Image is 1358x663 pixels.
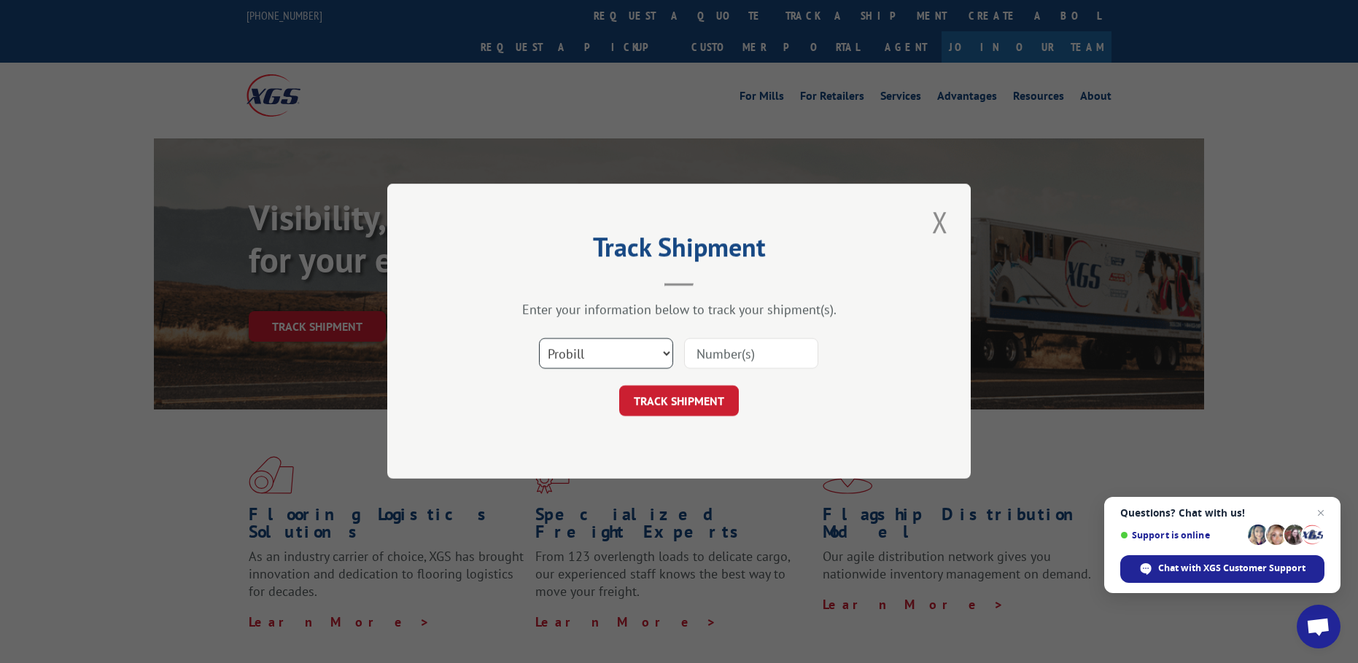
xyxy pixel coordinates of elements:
button: Close modal [928,202,952,242]
h2: Track Shipment [460,237,898,264]
div: Enter your information below to track your shipment(s). [460,302,898,318]
input: Number(s) [684,339,818,369]
span: Chat with XGS Customer Support [1120,555,1324,583]
span: Chat with XGS Customer Support [1158,562,1305,575]
a: Open chat [1297,605,1340,648]
span: Support is online [1120,530,1243,541]
span: Questions? Chat with us! [1120,507,1324,519]
button: TRACK SHIPMENT [619,386,739,417]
